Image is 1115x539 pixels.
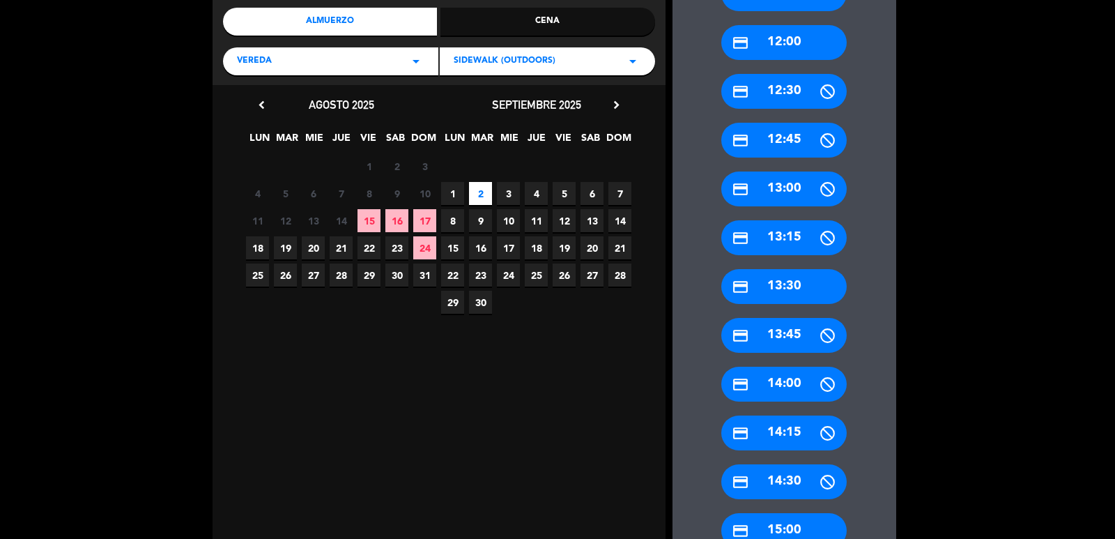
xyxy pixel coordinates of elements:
[525,264,548,287] span: 25
[732,229,749,247] i: credit_card
[413,264,436,287] span: 31
[248,130,271,153] span: LUN
[302,236,325,259] span: 20
[608,264,631,287] span: 28
[469,182,492,205] span: 2
[732,132,749,149] i: credit_card
[721,123,847,158] div: 12:45
[274,264,297,287] span: 26
[302,209,325,232] span: 13
[384,130,407,153] span: SAB
[552,130,575,153] span: VIE
[580,264,603,287] span: 27
[357,130,380,153] span: VIE
[441,236,464,259] span: 15
[274,182,297,205] span: 5
[443,130,466,153] span: LUN
[721,172,847,206] div: 13:00
[469,291,492,314] span: 30
[469,209,492,232] span: 9
[469,236,492,259] span: 16
[721,25,847,60] div: 12:00
[302,264,325,287] span: 27
[732,34,749,52] i: credit_card
[580,209,603,232] span: 13
[357,264,380,287] span: 29
[246,264,269,287] span: 25
[330,264,353,287] span: 28
[454,54,555,68] span: Sidewalk (OUTDOORS)
[302,130,325,153] span: MIE
[441,209,464,232] span: 8
[608,209,631,232] span: 14
[553,182,576,205] span: 5
[553,209,576,232] span: 12
[385,236,408,259] span: 23
[732,473,749,491] i: credit_card
[721,464,847,499] div: 14:30
[246,236,269,259] span: 18
[330,236,353,259] span: 21
[441,291,464,314] span: 29
[357,155,380,178] span: 1
[223,8,438,36] div: Almuerzo
[721,220,847,255] div: 13:15
[525,182,548,205] span: 4
[357,209,380,232] span: 15
[413,236,436,259] span: 24
[469,264,492,287] span: 23
[498,130,521,153] span: MIE
[330,182,353,205] span: 7
[357,182,380,205] span: 8
[732,425,749,442] i: credit_card
[246,209,269,232] span: 11
[553,264,576,287] span: 26
[579,130,602,153] span: SAB
[497,209,520,232] span: 10
[441,264,464,287] span: 22
[525,236,548,259] span: 18
[732,181,749,198] i: credit_card
[608,236,631,259] span: 21
[721,269,847,304] div: 13:30
[237,54,272,68] span: Vereda
[732,83,749,100] i: credit_card
[732,376,749,393] i: credit_card
[497,236,520,259] span: 17
[608,182,631,205] span: 7
[553,236,576,259] span: 19
[497,264,520,287] span: 24
[302,182,325,205] span: 6
[275,130,298,153] span: MAR
[385,264,408,287] span: 30
[411,130,434,153] span: DOM
[497,182,520,205] span: 3
[606,130,629,153] span: DOM
[470,130,493,153] span: MAR
[609,98,624,112] i: chevron_right
[330,130,353,153] span: JUE
[408,53,424,70] i: arrow_drop_down
[440,8,655,36] div: Cena
[732,278,749,296] i: credit_card
[721,74,847,109] div: 12:30
[309,98,374,112] span: agosto 2025
[385,209,408,232] span: 16
[385,155,408,178] span: 2
[246,182,269,205] span: 4
[525,209,548,232] span: 11
[732,327,749,344] i: credit_card
[413,182,436,205] span: 10
[721,318,847,353] div: 13:45
[254,98,269,112] i: chevron_left
[721,416,847,450] div: 14:15
[413,155,436,178] span: 3
[580,182,603,205] span: 6
[441,182,464,205] span: 1
[274,236,297,259] span: 19
[330,209,353,232] span: 14
[624,53,641,70] i: arrow_drop_down
[413,209,436,232] span: 17
[492,98,581,112] span: septiembre 2025
[274,209,297,232] span: 12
